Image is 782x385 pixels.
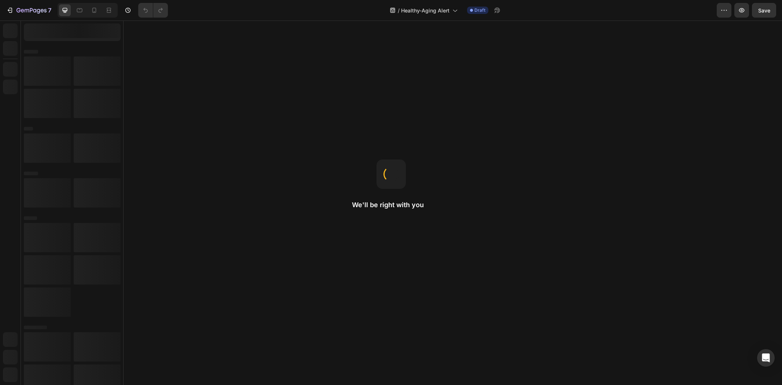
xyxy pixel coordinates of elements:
[3,3,55,18] button: 7
[474,7,485,14] span: Draft
[352,201,430,209] h2: We'll be right with you
[757,349,775,367] div: Open Intercom Messenger
[401,7,449,14] span: Healthy-Aging Alert
[138,3,168,18] div: Undo/Redo
[758,7,770,14] span: Save
[398,7,400,14] span: /
[48,6,51,15] p: 7
[752,3,776,18] button: Save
